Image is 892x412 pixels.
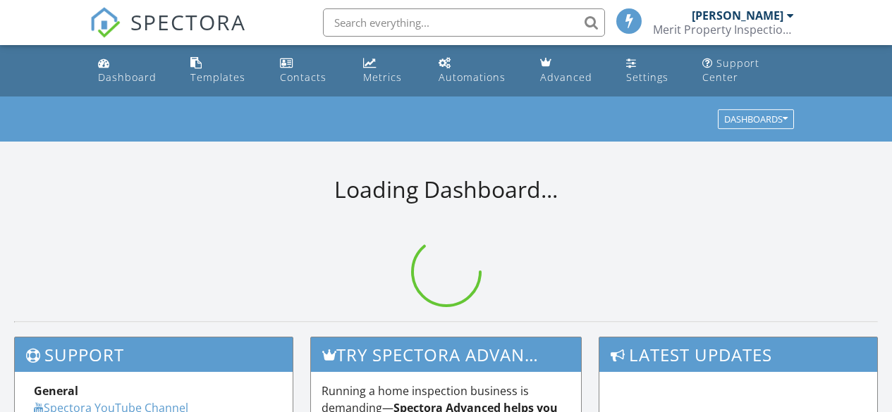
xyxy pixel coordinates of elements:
a: Templates [185,51,263,91]
a: Contacts [274,51,346,91]
div: [PERSON_NAME] [692,8,783,23]
span: SPECTORA [130,7,246,37]
button: Dashboards [718,110,794,130]
a: Metrics [358,51,422,91]
a: Settings [621,51,685,91]
div: Automations [439,70,506,84]
a: Advanced [534,51,609,91]
img: The Best Home Inspection Software - Spectora [90,7,121,38]
div: Contacts [280,70,326,84]
div: Merit Property Inspections [653,23,794,37]
input: Search everything... [323,8,605,37]
div: Dashboard [98,70,157,84]
a: Dashboard [92,51,174,91]
a: SPECTORA [90,19,246,49]
div: Templates [190,70,245,84]
a: Automations (Basic) [433,51,523,91]
strong: General [34,383,78,399]
div: Settings [626,70,668,84]
div: Support Center [702,56,759,84]
h3: Latest Updates [599,337,877,372]
div: Metrics [363,70,402,84]
h3: Try spectora advanced [DATE] [311,337,580,372]
a: Support Center [697,51,800,91]
div: Advanced [540,70,592,84]
div: Dashboards [724,115,788,125]
h3: Support [15,337,293,372]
